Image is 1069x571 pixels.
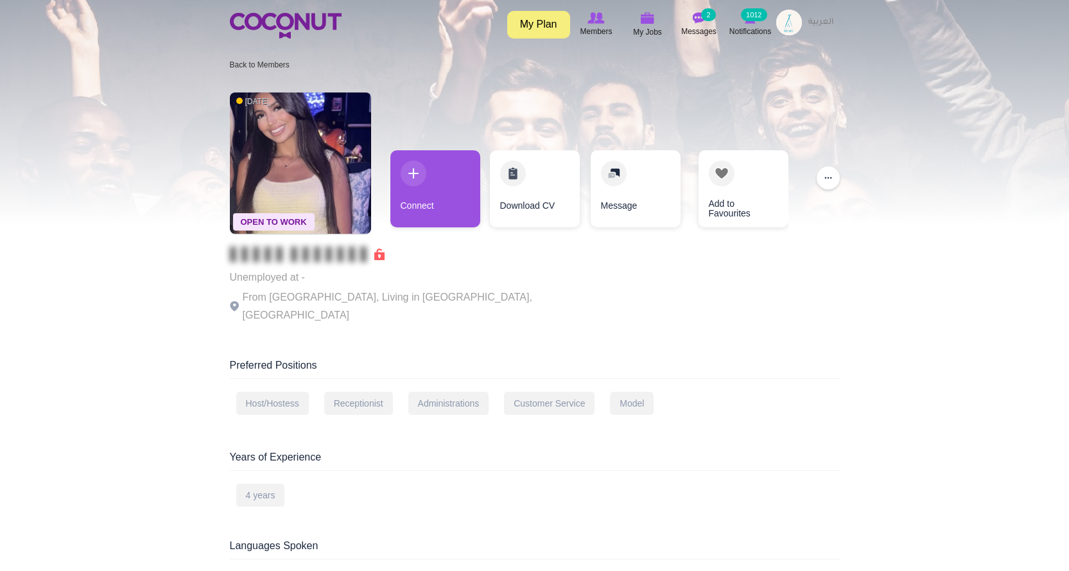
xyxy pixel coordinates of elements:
[230,268,583,286] p: Unemployed at -
[587,12,604,24] img: Browse Members
[230,248,385,261] span: Connect to Unlock the Profile
[729,25,771,38] span: Notifications
[571,10,622,39] a: Browse Members Members
[490,150,580,234] div: 2 / 4
[230,450,840,471] div: Years of Experience
[230,60,290,69] a: Back to Members
[230,13,342,39] img: Home
[622,10,674,40] a: My Jobs My Jobs
[390,150,480,227] a: Connect
[504,392,595,415] div: Customer Service
[689,150,779,234] div: 4 / 4
[681,25,717,38] span: Messages
[817,166,840,189] button: ...
[230,539,840,559] div: Languages Spoken
[580,25,612,38] span: Members
[610,392,654,415] div: Model
[699,150,788,227] a: Add to Favourites
[230,358,840,379] div: Preferred Positions
[507,11,570,39] a: My Plan
[802,10,840,35] a: العربية
[591,150,681,227] a: Message
[741,8,767,21] small: 1012
[324,392,393,415] div: Receptionist
[236,96,270,107] span: [DATE]
[230,288,583,324] p: From [GEOGRAPHIC_DATA], Living in [GEOGRAPHIC_DATA], [GEOGRAPHIC_DATA]
[633,26,662,39] span: My Jobs
[236,392,309,415] div: Host/Hostess
[701,8,715,21] small: 2
[233,213,315,231] span: Open To Work
[490,150,580,227] a: Download CV
[641,12,655,24] img: My Jobs
[589,150,679,234] div: 3 / 4
[693,12,706,24] img: Messages
[725,10,776,39] a: Notifications Notifications 1012
[408,392,489,415] div: Administrations
[674,10,725,39] a: Messages Messages 2
[390,150,480,234] div: 1 / 4
[236,484,285,507] div: 4 years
